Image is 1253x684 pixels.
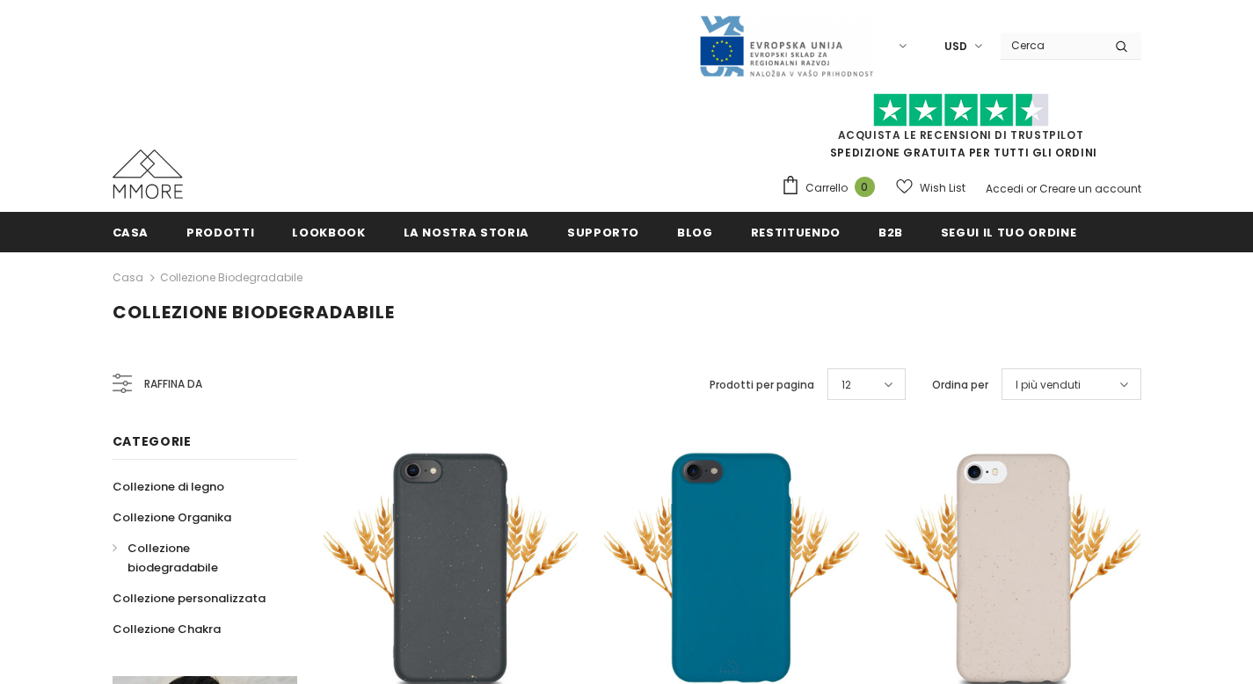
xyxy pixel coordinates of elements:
img: Casi MMORE [113,149,183,199]
span: SPEDIZIONE GRATUITA PER TUTTI GLI ORDINI [781,101,1141,160]
a: Lookbook [292,212,365,251]
a: Carrello 0 [781,175,884,201]
a: Collezione Organika [113,502,231,533]
span: supporto [567,224,639,241]
span: Blog [677,224,713,241]
a: Segui il tuo ordine [941,212,1076,251]
span: La nostra storia [404,224,529,241]
a: Javni Razpis [698,38,874,53]
img: Javni Razpis [698,14,874,78]
img: Fidati di Pilot Stars [873,93,1049,127]
a: Wish List [896,172,965,203]
a: Blog [677,212,713,251]
a: Accedi [986,181,1024,196]
span: Collezione biodegradabile [127,540,218,576]
span: Casa [113,224,149,241]
span: 12 [841,376,851,394]
span: or [1026,181,1037,196]
a: Collezione Chakra [113,614,221,644]
a: B2B [878,212,903,251]
a: Prodotti [186,212,254,251]
span: Wish List [920,179,965,197]
input: Search Site [1001,33,1102,58]
span: Collezione di legno [113,478,224,495]
span: Carrello [805,179,848,197]
span: Collezione Organika [113,509,231,526]
span: Collezione Chakra [113,621,221,637]
span: I più venduti [1016,376,1081,394]
a: Collezione personalizzata [113,583,266,614]
a: Collezione biodegradabile [160,270,302,285]
a: supporto [567,212,639,251]
label: Prodotti per pagina [710,376,814,394]
a: Casa [113,267,143,288]
a: Acquista le recensioni di TrustPilot [838,127,1084,142]
span: Collezione biodegradabile [113,300,395,324]
a: Collezione biodegradabile [113,533,278,583]
span: Segui il tuo ordine [941,224,1076,241]
a: Casa [113,212,149,251]
span: Prodotti [186,224,254,241]
span: Raffina da [144,375,202,394]
span: Collezione personalizzata [113,590,266,607]
span: USD [944,38,967,55]
a: Creare un account [1039,181,1141,196]
a: La nostra storia [404,212,529,251]
span: Lookbook [292,224,365,241]
label: Ordina per [932,376,988,394]
span: Categorie [113,433,192,450]
a: Restituendo [751,212,841,251]
span: 0 [855,177,875,197]
span: Restituendo [751,224,841,241]
span: B2B [878,224,903,241]
a: Collezione di legno [113,471,224,502]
